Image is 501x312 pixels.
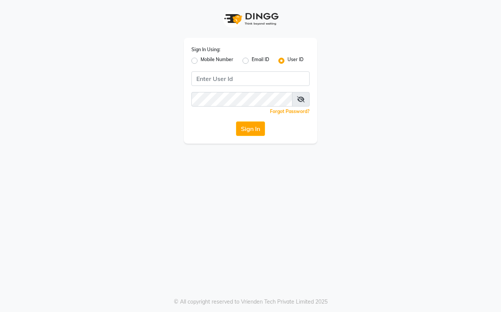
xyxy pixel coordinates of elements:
[191,71,310,86] input: Username
[252,56,269,65] label: Email ID
[236,121,265,136] button: Sign In
[220,8,281,30] img: logo1.svg
[191,92,292,107] input: Username
[287,56,303,65] label: User ID
[270,108,310,114] a: Forgot Password?
[191,46,220,53] label: Sign In Using:
[201,56,233,65] label: Mobile Number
